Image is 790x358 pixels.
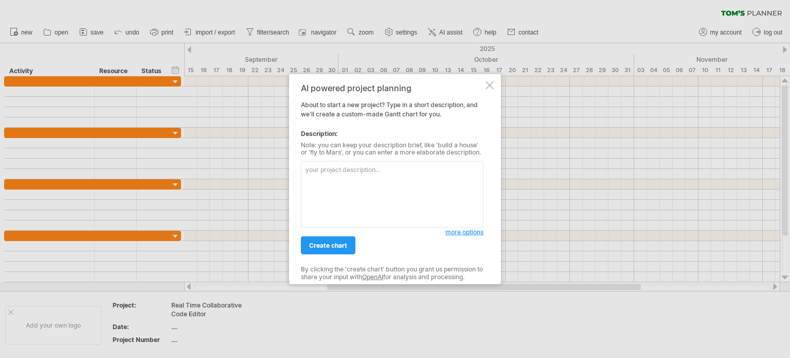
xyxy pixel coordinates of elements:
span: more options [445,228,483,236]
a: create chart [301,236,355,254]
div: AI powered project planning [301,83,483,92]
span: create chart [309,242,347,249]
div: Note: you can keep your description brief, like 'build a house' or 'fly to Mars', or you can ente... [301,141,483,156]
div: About to start a new project? Type in a short description, and we'll create a custom-made Gantt c... [301,83,483,275]
a: more options [445,228,483,237]
div: By clicking the 'create chart' button you grant us permission to share your input with for analys... [301,266,483,281]
a: OpenAI [362,272,383,280]
div: Description: [301,129,483,138]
